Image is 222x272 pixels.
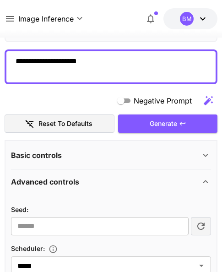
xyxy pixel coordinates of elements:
div: BM [180,12,194,26]
span: Image Inference [18,13,74,24]
button: Reset to defaults [5,114,115,133]
span: Scheduler : [11,245,45,252]
button: Generate [118,114,217,133]
span: Generate [150,118,177,130]
div: Basic controls [11,144,211,166]
p: Advanced controls [11,176,79,187]
span: Seed : [11,206,28,213]
button: Select the method used to control the image generation process. Different schedulers influence ho... [45,245,61,254]
p: Basic controls [11,150,62,161]
button: Open [195,259,208,272]
span: Negative Prompt [134,95,192,106]
div: Advanced controls [11,171,211,193]
button: $1.5898BM [163,8,217,29]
